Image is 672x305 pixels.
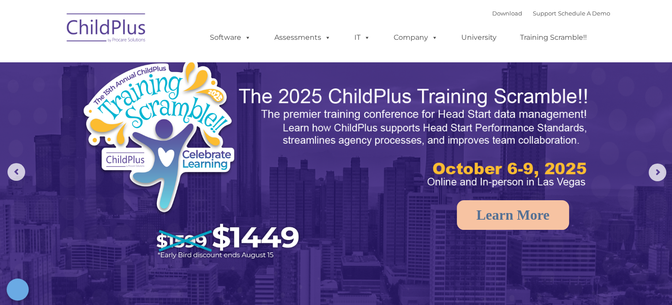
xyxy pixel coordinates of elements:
[123,95,160,101] span: Phone number
[385,29,447,46] a: Company
[533,10,556,17] a: Support
[62,7,151,51] img: ChildPlus by Procare Solutions
[452,29,505,46] a: University
[558,10,610,17] a: Schedule A Demo
[511,29,596,46] a: Training Scramble!!
[345,29,379,46] a: IT
[266,29,340,46] a: Assessments
[492,10,522,17] a: Download
[123,58,150,65] span: Last name
[492,10,610,17] font: |
[457,200,569,230] a: Learn More
[7,278,29,301] button: Cookies Settings
[201,29,260,46] a: Software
